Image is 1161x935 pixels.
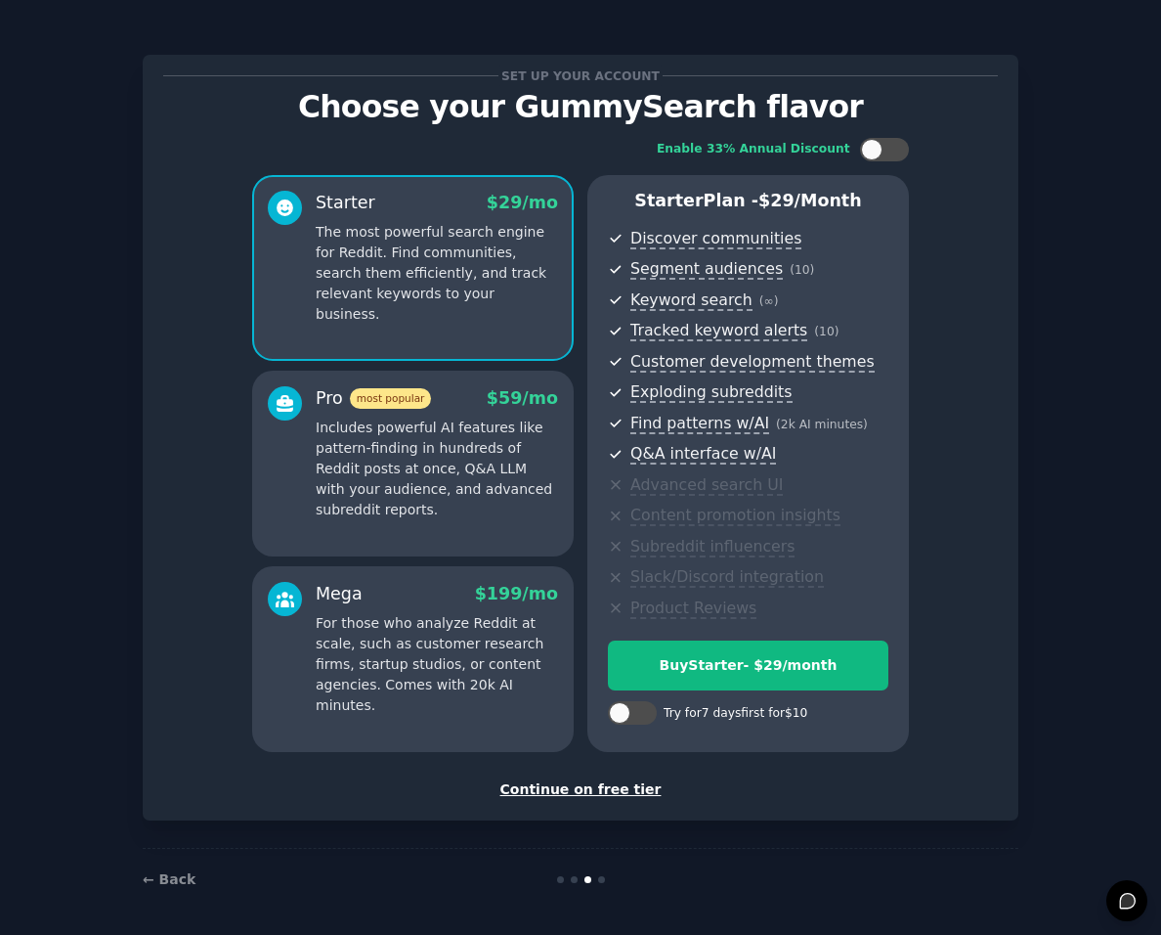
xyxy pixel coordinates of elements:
span: Product Reviews [630,599,756,619]
div: Try for 7 days first for $10 [664,705,807,723]
p: Includes powerful AI features like pattern-finding in hundreds of Reddit posts at once, Q&A LLM w... [316,418,558,520]
div: Mega [316,582,363,606]
p: For those who analyze Reddit at scale, such as customer research firms, startup studios, or conte... [316,613,558,716]
div: Buy Starter - $ 29 /month [609,655,887,676]
p: Starter Plan - [608,189,888,213]
span: Discover communities [630,229,801,249]
div: Starter [316,191,375,215]
span: $ 59 /mo [487,388,558,408]
span: most popular [350,388,432,409]
span: Q&A interface w/AI [630,444,776,465]
button: BuyStarter- $29/month [608,641,888,690]
div: Pro [316,386,431,411]
span: Content promotion insights [630,506,840,526]
span: Subreddit influencers [630,537,795,557]
span: Tracked keyword alerts [630,321,807,341]
span: $ 199 /mo [475,584,558,603]
p: The most powerful search engine for Reddit. Find communities, search them efficiently, and track ... [316,222,558,325]
span: Set up your account [498,66,664,86]
p: Choose your GummySearch flavor [163,90,998,124]
span: Find patterns w/AI [630,414,769,434]
div: Continue on free tier [163,779,998,800]
div: Enable 33% Annual Discount [657,141,850,158]
span: ( ∞ ) [759,294,779,308]
span: ( 2k AI minutes ) [776,418,868,431]
span: Exploding subreddits [630,382,792,403]
span: $ 29 /month [758,191,862,210]
a: ← Back [143,871,195,887]
span: ( 10 ) [790,263,814,277]
span: Keyword search [630,290,752,311]
span: Advanced search UI [630,475,783,496]
span: Slack/Discord integration [630,567,824,588]
span: Segment audiences [630,259,783,280]
span: $ 29 /mo [487,193,558,212]
span: Customer development themes [630,352,875,373]
span: ( 10 ) [814,325,838,338]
